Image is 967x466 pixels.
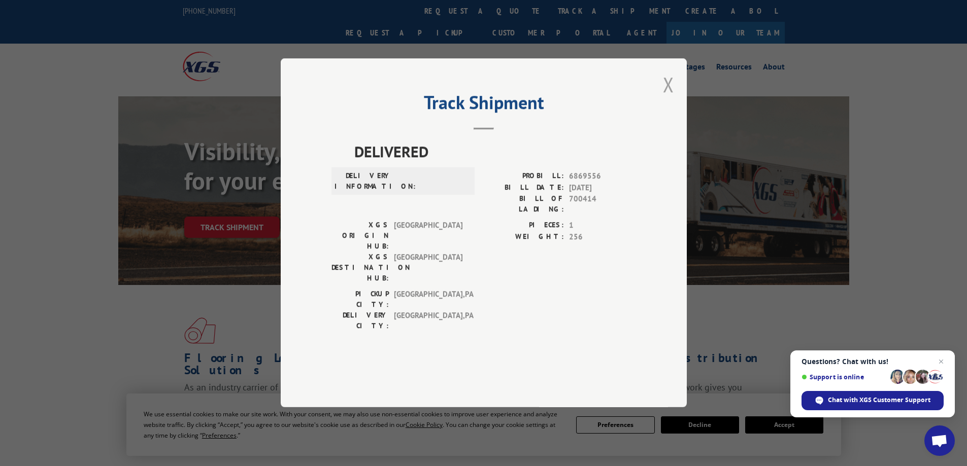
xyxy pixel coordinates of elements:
[802,373,887,381] span: Support is online
[484,182,564,194] label: BILL DATE:
[569,194,636,215] span: 700414
[935,355,947,368] span: Close chat
[484,231,564,243] label: WEIGHT:
[484,220,564,232] label: PIECES:
[394,310,462,332] span: [GEOGRAPHIC_DATA] , PA
[484,194,564,215] label: BILL OF LADING:
[569,220,636,232] span: 1
[394,220,462,252] span: [GEOGRAPHIC_DATA]
[331,252,389,284] label: XGS DESTINATION HUB:
[335,171,392,192] label: DELIVERY INFORMATION:
[331,289,389,310] label: PICKUP CITY:
[331,310,389,332] label: DELIVERY CITY:
[802,391,944,410] div: Chat with XGS Customer Support
[569,182,636,194] span: [DATE]
[828,396,930,405] span: Chat with XGS Customer Support
[331,220,389,252] label: XGS ORIGIN HUB:
[394,252,462,284] span: [GEOGRAPHIC_DATA]
[569,231,636,243] span: 256
[484,171,564,183] label: PROBILL:
[663,71,674,98] button: Close modal
[394,289,462,310] span: [GEOGRAPHIC_DATA] , PA
[802,357,944,366] span: Questions? Chat with us!
[354,140,636,163] span: DELIVERED
[924,425,955,456] div: Open chat
[569,171,636,183] span: 6869556
[331,95,636,115] h2: Track Shipment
